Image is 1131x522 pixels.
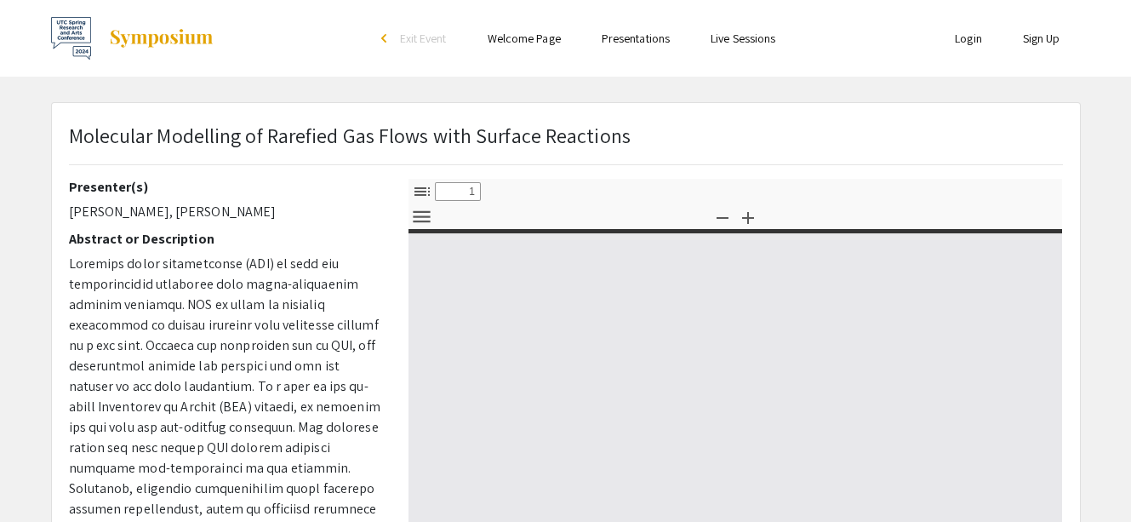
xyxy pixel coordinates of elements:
img: Symposium by ForagerOne [108,28,214,49]
button: Toggle Sidebar [408,179,437,204]
div: arrow_back_ios [381,33,391,43]
a: Presentations [602,31,670,46]
h2: Abstract or Description [69,231,383,247]
button: Zoom In [734,204,763,229]
a: UTC Spring Research and Arts Conference 2024 [51,17,214,60]
input: Page [435,182,481,201]
a: Live Sessions [711,31,775,46]
a: Sign Up [1023,31,1060,46]
button: Zoom Out [708,204,737,229]
h2: Presenter(s) [69,179,383,195]
img: UTC Spring Research and Arts Conference 2024 [51,17,91,60]
p: Molecular Modelling of Rarefied Gas Flows with Surface Reactions [69,120,631,151]
span: Exit Event [400,31,447,46]
a: Login [955,31,982,46]
button: Tools [408,204,437,229]
p: [PERSON_NAME], [PERSON_NAME] [69,202,383,222]
a: Welcome Page [488,31,561,46]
